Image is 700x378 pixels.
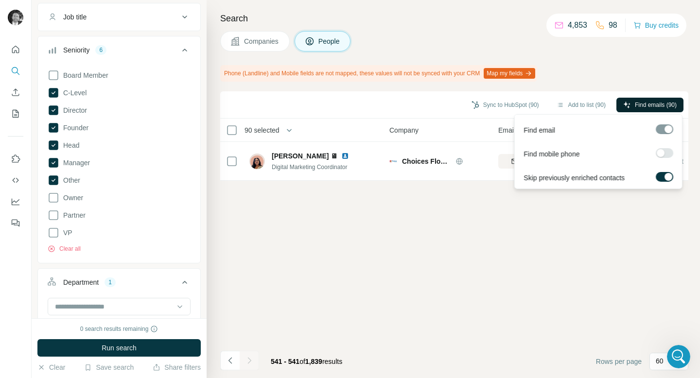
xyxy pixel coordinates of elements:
[38,38,200,66] button: Seniority6
[80,325,158,333] div: 0 search results remaining
[498,154,562,169] button: Find email
[102,196,129,206] div: • [DATE]
[43,196,100,206] div: [PERSON_NAME]
[19,135,175,152] p: How can we help?
[633,18,679,32] button: Buy credits
[48,244,81,253] button: Clear all
[59,105,87,115] span: Director
[465,98,546,112] button: Sync to HubSpot (90)
[38,5,200,29] button: Job title
[20,187,39,206] img: Profile image for Aurélie
[37,339,201,357] button: Run search
[8,214,23,232] button: Feedback
[272,151,337,161] span: [PERSON_NAME] 🖥
[146,289,194,327] button: Help
[153,362,201,372] button: Share filters
[220,65,537,82] div: Phone (Landline) and Mobile fields are not mapped, these values will not be synced with your CRM
[134,16,154,35] img: Profile image for Aurélie
[244,36,280,46] span: Companies
[245,125,280,135] span: 90 selected
[59,140,79,150] span: Head
[153,16,172,35] img: Profile image for Christian
[20,279,175,299] button: View status page
[524,173,625,183] span: Skip previously enriched contacts
[20,228,175,238] h2: Status Surfe
[63,277,99,287] div: Department
[568,19,587,31] p: 4,853
[8,41,23,58] button: Quick start
[8,172,23,189] button: Use Surfe API
[389,125,419,135] span: Company
[59,193,83,203] span: Owner
[49,289,97,327] button: Messages
[8,84,23,101] button: Enrich CSV
[524,125,555,135] span: Find email
[550,98,612,112] button: Add to list (90)
[59,70,108,80] span: Board Member
[59,175,80,185] span: Other
[220,351,240,370] button: Navigate to previous page
[84,362,134,372] button: Save search
[43,187,105,195] span: issue fixed thanks
[609,19,617,31] p: 98
[305,358,322,365] span: 1,839
[59,210,86,220] span: Partner
[484,68,535,79] button: Map my fields
[95,46,106,54] div: 6
[667,345,690,368] iframe: Intercom live chat
[56,313,90,320] span: Messages
[402,156,451,166] span: Choices Flooring
[59,123,88,133] span: Founder
[299,358,305,365] span: of
[20,172,175,182] div: Recent message
[112,313,131,320] span: News
[341,152,349,160] img: LinkedIn logo
[249,154,265,169] img: Avatar
[105,278,116,287] div: 1
[102,343,137,353] span: Run search
[162,313,178,320] span: Help
[13,313,35,320] span: Home
[63,45,89,55] div: Seniority
[97,289,146,327] button: News
[272,164,347,171] span: Digital Marketing Coordinator
[656,356,664,366] p: 60
[10,178,184,214] div: Profile image for Aurélieissue fixed thanks[PERSON_NAME]•[DATE]
[19,69,175,135] p: Hi [PERSON_NAME][EMAIL_ADDRESS][PERSON_NAME][DOMAIN_NAME] 👋
[596,357,642,366] span: Rows per page
[20,265,175,275] div: All services are online
[8,10,23,25] img: Avatar
[498,125,515,135] span: Email
[271,358,342,365] span: results
[8,150,23,168] button: Use Surfe on LinkedIn
[635,101,677,109] span: Find emails (90)
[271,358,299,365] span: 541 - 541
[524,149,579,159] span: Find mobile phone
[8,62,23,80] button: Search
[220,12,688,25] h4: Search
[59,158,90,168] span: Manager
[616,98,683,112] button: Find emails (90)
[19,18,29,34] img: logo
[8,105,23,122] button: My lists
[59,228,72,238] span: VP
[8,193,23,210] button: Dashboard
[37,362,65,372] button: Clear
[389,157,397,165] img: Logo of Choices Flooring
[318,36,341,46] span: People
[38,271,200,298] button: Department1
[59,88,87,98] span: C-Level
[63,12,87,22] div: Job title
[10,164,185,215] div: Recent messageProfile image for Aurélieissue fixed thanks[PERSON_NAME]•[DATE]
